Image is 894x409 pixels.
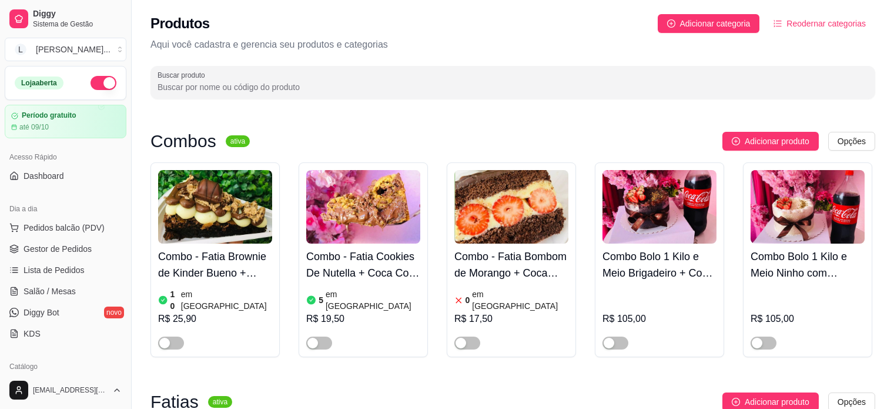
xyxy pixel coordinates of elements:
[24,328,41,340] span: KDS
[667,19,675,28] span: plus-circle
[170,288,179,312] article: 10
[150,395,199,409] h3: Fatias
[158,248,272,281] h4: Combo - Fatia Brownie de Kinder Bueno + Coca - Cola 200 ml
[33,9,122,19] span: Diggy
[24,285,76,297] span: Salão / Mesas
[24,243,92,255] span: Gestor de Pedidos
[19,122,49,132] article: até 09/10
[15,77,63,89] div: Loja aberta
[226,135,250,147] sup: ativa
[158,312,272,326] div: R$ 25,90
[24,170,64,182] span: Dashboard
[5,148,126,167] div: Acesso Rápido
[5,240,126,258] a: Gestor de Pedidos
[764,14,875,33] button: Reodernar categorias
[306,170,420,244] img: product-image
[5,218,126,237] button: Pedidos balcão (PDV)
[602,170,716,244] img: product-image
[745,135,809,148] span: Adicionar produto
[751,248,865,281] h4: Combo Bolo 1 Kilo e Meio Ninho com Morango + Coca Cola 2 litros Original
[5,282,126,301] a: Salão / Mesas
[181,288,272,312] article: em [GEOGRAPHIC_DATA]
[786,17,866,30] span: Reodernar categorias
[5,199,126,218] div: Dia a dia
[602,248,716,281] h4: Combo Bolo 1 Kilo e Meio Brigadeiro + Coca Cola 2 litros Original
[5,5,126,33] a: DiggySistema de Gestão
[33,19,122,29] span: Sistema de Gestão
[24,264,85,276] span: Lista de Pedidos
[774,19,782,28] span: ordered-list
[22,111,76,120] article: Período gratuito
[658,14,760,33] button: Adicionar categoria
[158,170,272,244] img: product-image
[5,303,126,322] a: Diggy Botnovo
[828,132,875,151] button: Opções
[5,324,126,343] a: KDS
[5,38,126,61] button: Select a team
[158,81,868,93] input: Buscar produto
[472,288,568,312] article: em [GEOGRAPHIC_DATA]
[33,385,108,395] span: [EMAIL_ADDRESS][DOMAIN_NAME]
[5,376,126,404] button: [EMAIL_ADDRESS][DOMAIN_NAME]
[454,312,568,326] div: R$ 17,50
[306,312,420,326] div: R$ 19,50
[15,44,26,55] span: L
[732,398,740,406] span: plus-circle
[5,167,126,185] a: Dashboard
[91,76,116,90] button: Alterar Status
[5,261,126,280] a: Lista de Pedidos
[319,294,323,306] article: 5
[24,222,105,234] span: Pedidos balcão (PDV)
[602,312,716,326] div: R$ 105,00
[466,294,470,306] article: 0
[722,132,819,151] button: Adicionar produto
[326,288,420,312] article: em [GEOGRAPHIC_DATA]
[751,170,865,244] img: product-image
[306,248,420,281] h4: Combo - Fatia Cookies De Nutella + Coca Cola 200ml
[150,14,210,33] h2: Produtos
[732,137,740,145] span: plus-circle
[24,307,59,318] span: Diggy Bot
[158,70,209,80] label: Buscar produto
[208,396,232,408] sup: ativa
[5,105,126,138] a: Período gratuitoaté 09/10
[36,44,111,55] div: [PERSON_NAME] ...
[745,395,809,408] span: Adicionar produto
[150,134,216,148] h3: Combos
[680,17,751,30] span: Adicionar categoria
[454,248,568,281] h4: Combo - Fatia Bombom de Morango + Coca Cola 200ml
[5,357,126,376] div: Catálogo
[751,312,865,326] div: R$ 105,00
[150,38,875,52] p: Aqui você cadastra e gerencia seu produtos e categorias
[838,395,866,408] span: Opções
[838,135,866,148] span: Opções
[454,170,568,244] img: product-image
